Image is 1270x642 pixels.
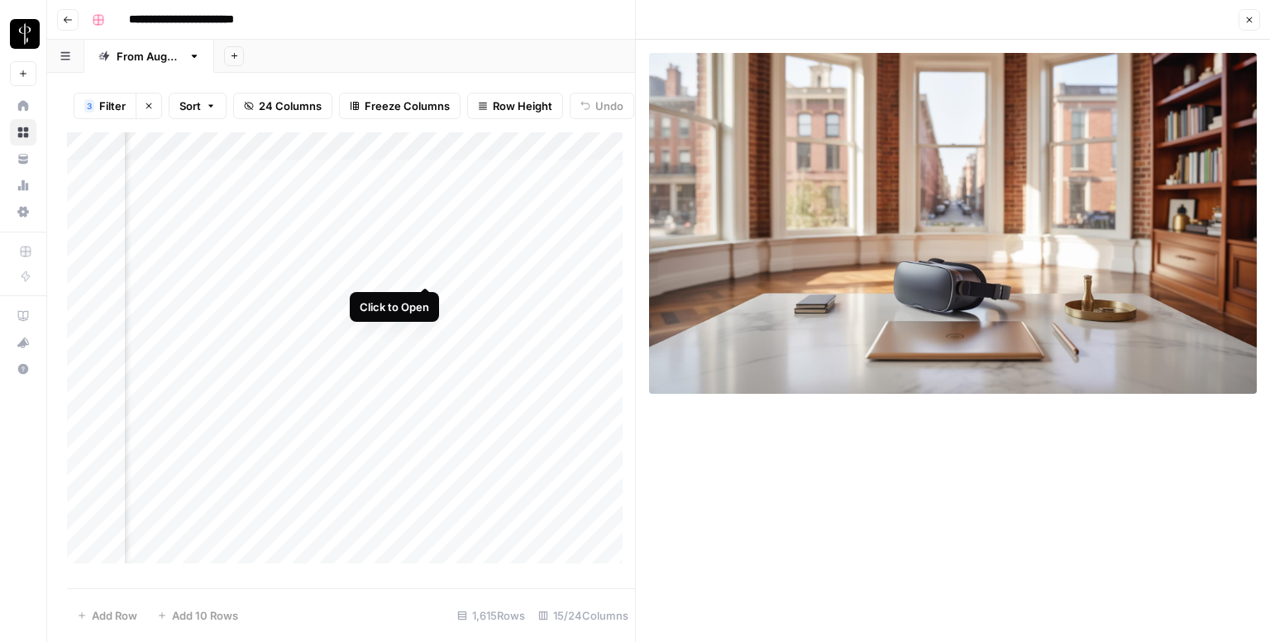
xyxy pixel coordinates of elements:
[339,93,461,119] button: Freeze Columns
[10,13,36,55] button: Workspace: LP Production Workloads
[84,99,94,113] div: 3
[67,602,147,629] button: Add Row
[147,602,248,629] button: Add 10 Rows
[92,607,137,624] span: Add Row
[233,93,332,119] button: 24 Columns
[99,98,126,114] span: Filter
[467,93,563,119] button: Row Height
[11,330,36,355] div: What's new?
[649,53,1257,394] img: Row/Cell
[117,48,182,65] div: From [DATE]
[532,602,635,629] div: 15/24 Columns
[10,199,36,225] a: Settings
[74,93,136,119] button: 3Filter
[10,172,36,199] a: Usage
[10,19,40,49] img: LP Production Workloads Logo
[595,98,623,114] span: Undo
[259,98,322,114] span: 24 Columns
[179,98,201,114] span: Sort
[493,98,552,114] span: Row Height
[10,303,36,329] a: AirOps Academy
[172,607,238,624] span: Add 10 Rows
[451,602,532,629] div: 1,615 Rows
[360,299,429,315] div: Click to Open
[10,146,36,172] a: Your Data
[169,93,227,119] button: Sort
[10,119,36,146] a: Browse
[10,329,36,356] button: What's new?
[10,93,36,119] a: Home
[87,99,92,113] span: 3
[10,356,36,382] button: Help + Support
[570,93,634,119] button: Undo
[84,40,214,73] a: From [DATE]
[365,98,450,114] span: Freeze Columns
